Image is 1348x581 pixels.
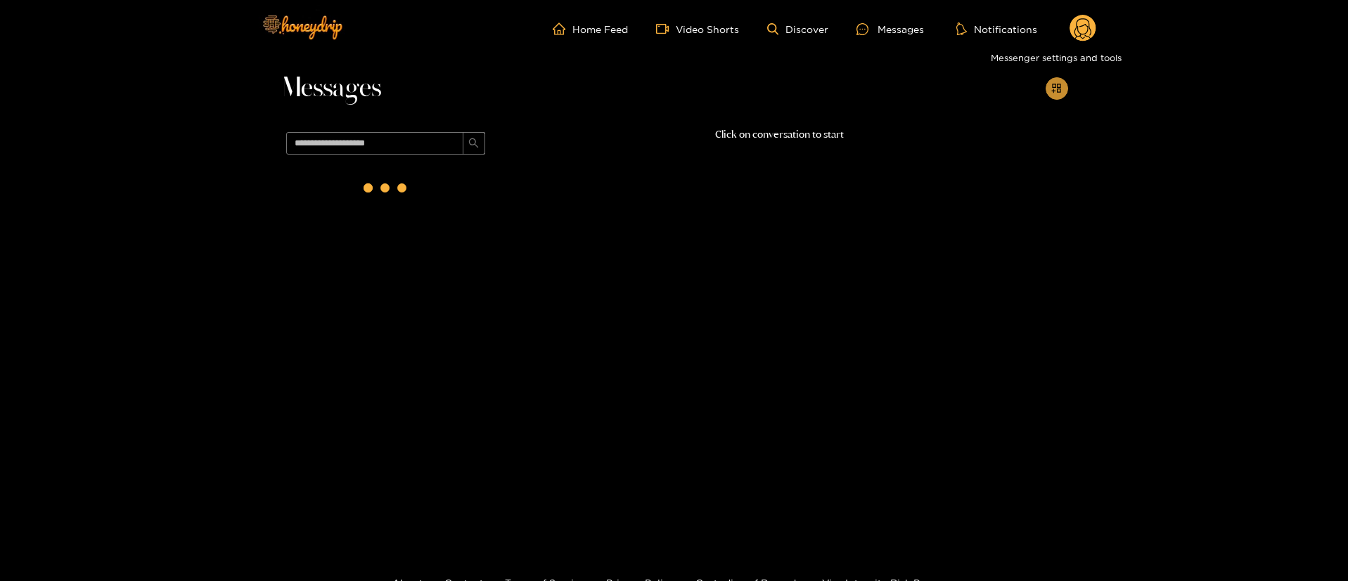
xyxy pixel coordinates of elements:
[1046,77,1068,100] button: appstore-add
[463,132,485,155] button: search
[767,23,828,35] a: Discover
[656,22,739,35] a: Video Shorts
[1051,83,1062,95] span: appstore-add
[985,46,1127,69] div: Messenger settings and tools
[856,21,924,37] div: Messages
[281,72,381,105] span: Messages
[952,22,1041,36] button: Notifications
[468,138,479,150] span: search
[492,126,1068,143] p: Click on conversation to start
[656,22,676,35] span: video-camera
[553,22,572,35] span: home
[553,22,628,35] a: Home Feed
